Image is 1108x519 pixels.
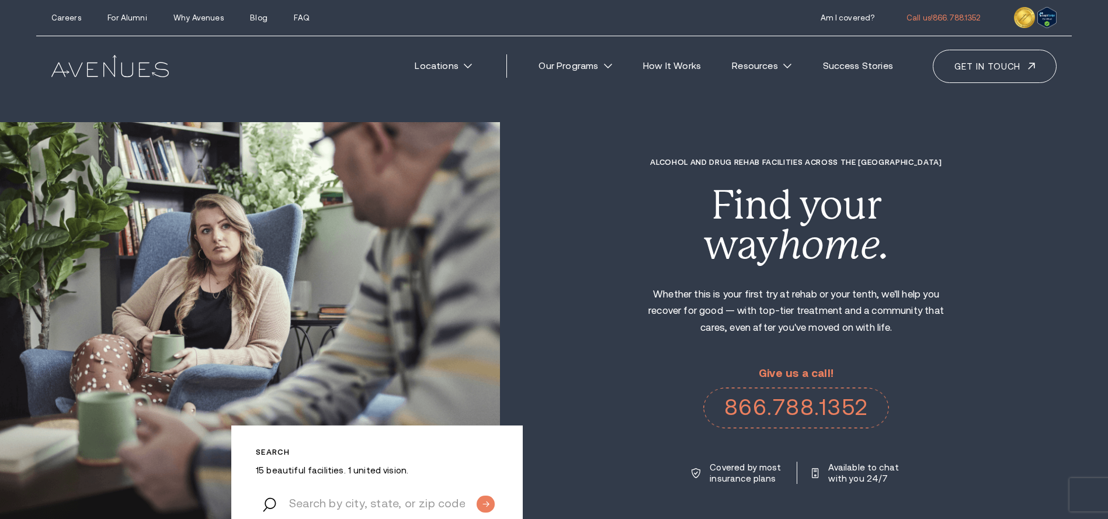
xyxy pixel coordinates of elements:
[173,13,223,22] a: Why Avenues
[107,13,147,22] a: For Alumni
[710,462,782,484] p: Covered by most insurance plans
[778,222,889,268] i: home.
[821,13,875,22] a: Am I covered?
[1037,7,1057,28] img: Verify Approval for www.avenuesrecovery.com
[51,13,81,22] a: Careers
[637,158,955,167] h1: Alcohol and Drug Rehab Facilities across the [GEOGRAPHIC_DATA]
[703,387,888,428] a: 866.788.1352
[720,53,804,79] a: Resources
[933,50,1057,83] a: Get in touch
[256,448,498,456] p: Search
[812,462,901,484] a: Available to chat with you 24/7
[811,53,905,79] a: Success Stories
[637,286,955,337] p: Whether this is your first try at rehab or your tenth, we'll help you recover for good — with top...
[906,13,981,22] a: Call us!866.788.1352
[631,53,713,79] a: How It Works
[250,13,268,22] a: Blog
[527,53,624,79] a: Our Programs
[403,53,484,79] a: Locations
[294,13,309,22] a: FAQ
[1037,11,1057,22] a: Verify LegitScript Approval for www.avenuesrecovery.com
[256,465,498,476] p: 15 beautiful facilities. 1 united vision.
[477,496,495,513] input: Submit
[637,185,955,265] div: Find your way
[933,13,981,22] span: 866.788.1352
[828,462,901,484] p: Available to chat with you 24/7
[703,368,888,380] p: Give us a call!
[692,462,782,484] a: Covered by most insurance plans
